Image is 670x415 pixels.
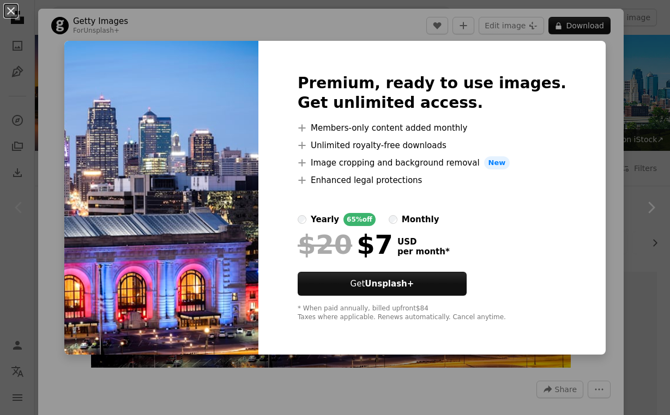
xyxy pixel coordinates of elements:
[365,279,414,289] strong: Unsplash+
[298,230,393,259] div: $7
[298,156,566,169] li: Image cropping and background removal
[397,237,450,247] span: USD
[402,213,439,226] div: monthly
[298,304,566,322] div: * When paid annually, billed upfront $84 Taxes where applicable. Renews automatically. Cancel any...
[298,215,306,224] input: yearly65%off
[311,213,339,226] div: yearly
[64,41,258,355] img: premium_photo-1697729864667-57f5f29e946b
[298,174,566,187] li: Enhanced legal protections
[389,215,397,224] input: monthly
[298,272,467,296] button: GetUnsplash+
[298,230,352,259] span: $20
[298,139,566,152] li: Unlimited royalty-free downloads
[298,121,566,135] li: Members-only content added monthly
[298,74,566,113] h2: Premium, ready to use images. Get unlimited access.
[484,156,510,169] span: New
[397,247,450,257] span: per month *
[343,213,376,226] div: 65% off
